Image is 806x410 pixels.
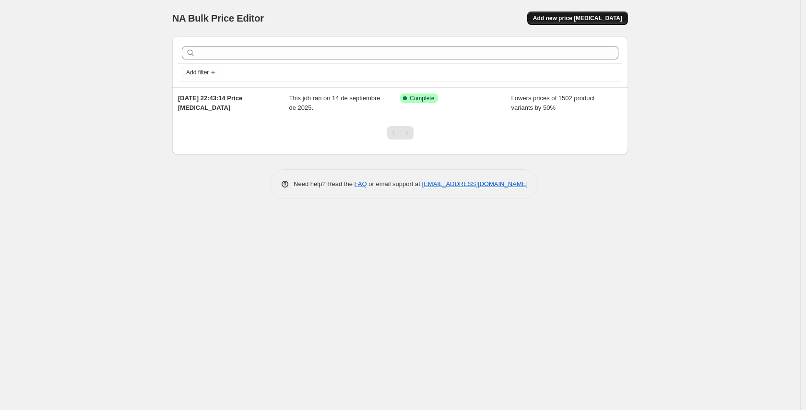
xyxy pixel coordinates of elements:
[178,94,242,111] span: [DATE] 22:43:14 Price [MEDICAL_DATA]
[294,180,355,187] span: Need help? Read the
[186,69,209,76] span: Add filter
[511,94,595,111] span: Lowers prices of 1502 product variants by 50%
[367,180,422,187] span: or email support at
[533,14,622,22] span: Add new price [MEDICAL_DATA]
[422,180,528,187] a: [EMAIL_ADDRESS][DOMAIN_NAME]
[172,13,264,23] span: NA Bulk Price Editor
[410,94,434,102] span: Complete
[182,67,220,78] button: Add filter
[527,12,628,25] button: Add new price [MEDICAL_DATA]
[387,126,414,140] nav: Pagination
[289,94,380,111] span: This job ran on 14 de septiembre de 2025.
[355,180,367,187] a: FAQ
